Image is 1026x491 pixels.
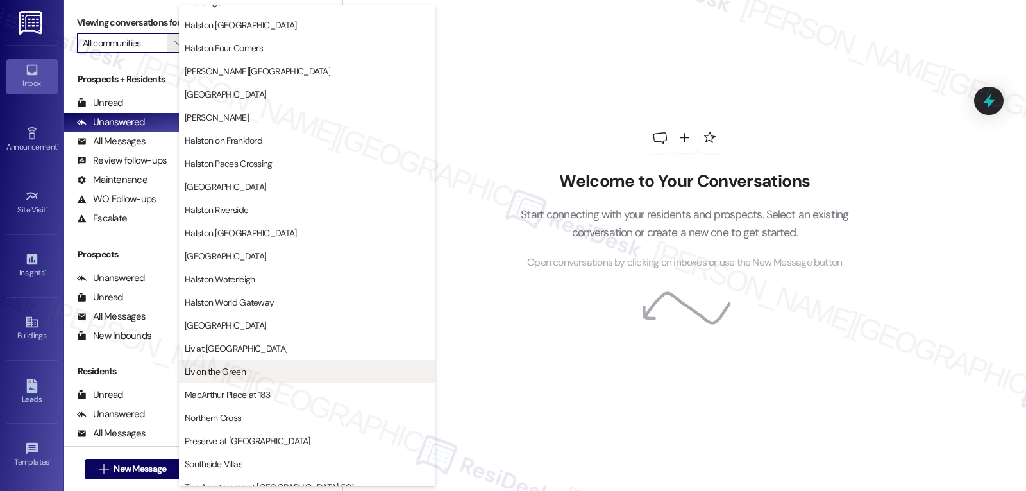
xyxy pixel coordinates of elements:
[77,310,146,323] div: All Messages
[185,227,297,239] span: Halston [GEOGRAPHIC_DATA]
[19,11,45,35] img: ResiDesk Logo
[77,388,123,402] div: Unread
[64,365,201,378] div: Residents
[44,266,46,275] span: •
[64,73,201,86] div: Prospects + Residents
[77,408,145,421] div: Unanswered
[185,42,263,55] span: Halston Four Corners
[185,411,241,424] span: Northern Cross
[6,59,58,94] a: Inbox
[6,311,58,346] a: Buildings
[185,296,274,309] span: Halston World Gateway
[185,273,255,286] span: Halston Waterleigh
[46,203,48,212] span: •
[185,19,297,31] span: Halston [GEOGRAPHIC_DATA]
[185,157,273,170] span: Halston Paces Crossing
[77,329,151,343] div: New Inbounds
[185,319,266,332] span: [GEOGRAPHIC_DATA]
[185,365,246,378] span: Liv on the Green
[185,435,310,447] span: Preserve at [GEOGRAPHIC_DATA]
[77,135,146,148] div: All Messages
[77,271,145,285] div: Unanswered
[185,134,262,147] span: Halston on Frankford
[77,154,167,168] div: Review follow-ups
[185,180,266,193] span: [GEOGRAPHIC_DATA]
[64,248,201,261] div: Prospects
[174,38,181,48] i: 
[185,388,271,401] span: MacArthur Place at 183
[77,173,147,187] div: Maintenance
[185,111,249,124] span: [PERSON_NAME]
[6,438,58,472] a: Templates •
[77,96,123,110] div: Unread
[501,205,868,242] p: Start connecting with your residents and prospects. Select an existing conversation or create a n...
[6,185,58,220] a: Site Visit •
[185,342,287,355] span: Liv at [GEOGRAPHIC_DATA]
[185,88,266,101] span: [GEOGRAPHIC_DATA]
[77,193,156,206] div: WO Follow-ups
[185,203,248,216] span: Halston Riverside
[77,116,145,129] div: Unanswered
[77,291,123,304] div: Unread
[57,141,59,150] span: •
[527,255,842,271] span: Open conversations by clicking on inboxes or use the New Message button
[77,13,188,33] label: Viewing conversations for
[185,65,330,78] span: [PERSON_NAME][GEOGRAPHIC_DATA]
[185,250,266,263] span: [GEOGRAPHIC_DATA]
[6,375,58,409] a: Leads
[77,212,127,225] div: Escalate
[501,171,868,192] h2: Welcome to Your Conversations
[83,33,167,53] input: All communities
[6,248,58,283] a: Insights •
